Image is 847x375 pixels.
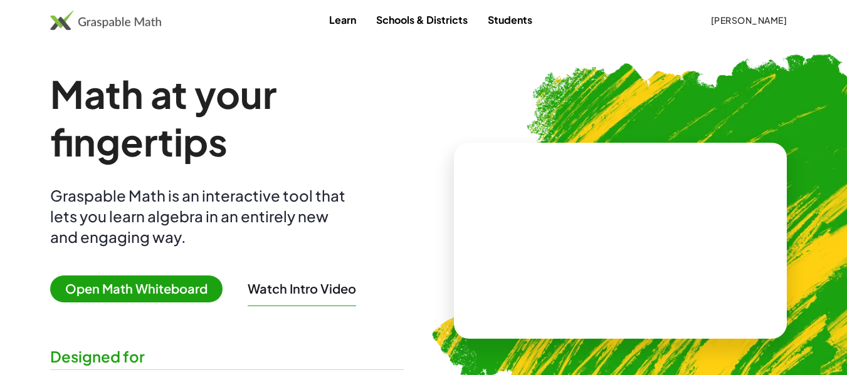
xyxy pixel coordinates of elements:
[700,9,797,31] button: [PERSON_NAME]
[50,185,351,247] div: Graspable Math is an interactive tool that lets you learn algebra in an entirely new and engaging...
[319,8,366,31] a: Learn
[50,346,404,367] div: Designed for
[50,283,233,296] a: Open Math Whiteboard
[710,14,787,26] span: [PERSON_NAME]
[478,8,542,31] a: Students
[248,280,356,297] button: Watch Intro Video
[366,8,478,31] a: Schools & Districts
[50,70,404,165] h1: Math at your fingertips
[526,193,714,287] video: What is this? This is dynamic math notation. Dynamic math notation plays a central role in how Gr...
[50,275,223,302] span: Open Math Whiteboard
